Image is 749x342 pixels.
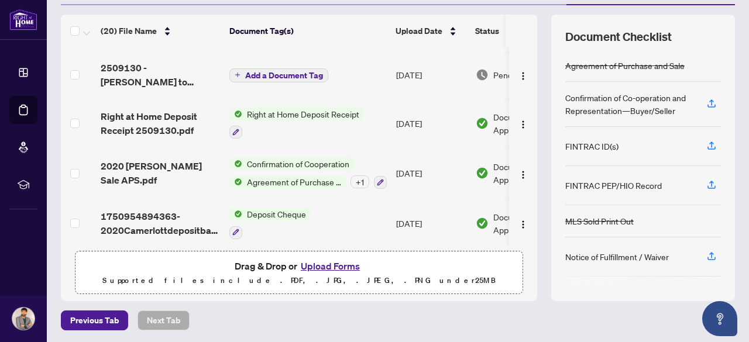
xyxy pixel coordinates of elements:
[565,140,619,153] div: FINTRAC ID(s)
[514,114,532,133] button: Logo
[229,208,242,220] img: Status Icon
[242,157,354,170] span: Confirmation of Cooperation
[565,215,634,227] div: MLS Sold Print Out
[565,91,693,117] div: Confirmation of Co-operation and Representation—Buyer/Seller
[235,258,363,274] span: Drag & Drop or
[391,148,471,198] td: [DATE]
[470,15,570,47] th: Status
[96,15,225,47] th: (20) File Name
[493,160,566,186] span: Document Approved
[229,208,311,239] button: Status IconDeposit Cheque
[518,71,528,81] img: Logo
[242,208,311,220] span: Deposit Cheque
[518,220,528,229] img: Logo
[391,198,471,248] td: [DATE]
[391,15,470,47] th: Upload Date
[565,59,685,72] div: Agreement of Purchase and Sale
[476,217,489,230] img: Document Status
[514,164,532,182] button: Logo
[61,310,128,330] button: Previous Tab
[12,308,35,330] img: Profile Icon
[493,110,566,136] span: Document Approved
[138,310,190,330] button: Next Tab
[229,108,242,120] img: Status Icon
[391,51,471,98] td: [DATE]
[514,65,532,84] button: Logo
[476,68,489,81] img: Document Status
[476,117,489,130] img: Document Status
[229,157,387,189] button: Status IconConfirmation of CooperationStatus IconAgreement of Purchase and Sale+1
[493,68,552,81] span: Pending Review
[514,214,532,233] button: Logo
[702,301,737,336] button: Open asap
[518,170,528,179] img: Logo
[242,175,346,188] span: Agreement of Purchase and Sale
[245,71,323,80] span: Add a Document Tag
[493,210,566,236] span: Document Approved
[351,175,369,188] div: + 1
[229,175,242,188] img: Status Icon
[565,29,672,45] span: Document Checklist
[518,120,528,129] img: Logo
[75,251,523,295] span: Drag & Drop orUpload FormsSupported files include .PDF, .JPG, .JPEG, .PNG under25MB
[70,311,119,330] span: Previous Tab
[242,108,364,120] span: Right at Home Deposit Receipt
[101,209,220,237] span: 1750954894363-2020Camerlottdepositbankreceipt.jpg
[391,98,471,148] td: [DATE]
[101,159,220,187] span: 2020 [PERSON_NAME] Sale APS.pdf
[101,109,220,137] span: Right at Home Deposit Receipt 2509130.pdf
[83,274,516,288] p: Supported files include .PDF, .JPG, .JPEG, .PNG under 25 MB
[101,61,220,89] span: 2509130 - [PERSON_NAME] to review.pdf
[101,25,157,37] span: (20) File Name
[475,25,499,37] span: Status
[229,157,242,170] img: Status Icon
[229,67,328,82] button: Add a Document Tag
[565,179,662,192] div: FINTRAC PEP/HIO Record
[396,25,442,37] span: Upload Date
[297,258,363,274] button: Upload Forms
[229,68,328,82] button: Add a Document Tag
[565,250,669,263] div: Notice of Fulfillment / Waiver
[229,108,364,139] button: Status IconRight at Home Deposit Receipt
[225,15,391,47] th: Document Tag(s)
[476,167,489,179] img: Document Status
[9,9,37,30] img: logo
[235,72,240,78] span: plus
